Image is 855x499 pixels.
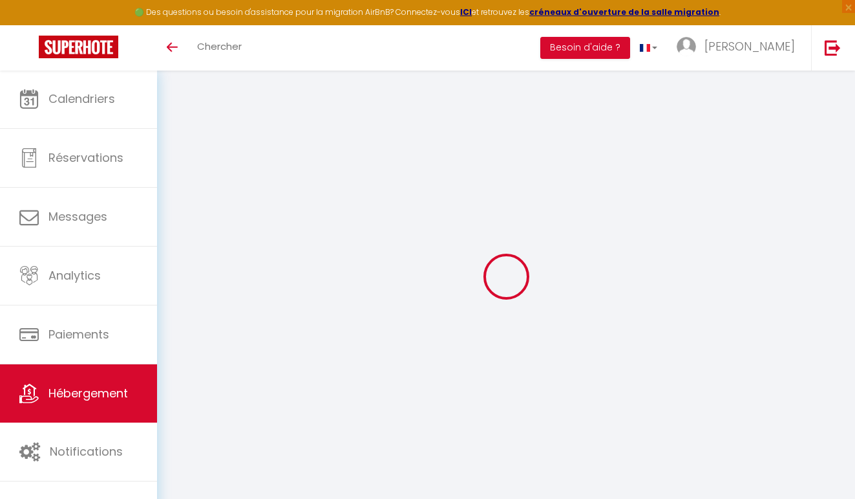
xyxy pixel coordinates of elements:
span: Notifications [50,443,123,460]
a: ... [PERSON_NAME] [667,25,811,71]
span: Paiements [48,326,109,342]
span: [PERSON_NAME] [704,38,795,54]
button: Besoin d'aide ? [540,37,630,59]
span: Hébergement [48,385,128,401]
span: Réservations [48,150,123,166]
img: Super Booking [39,36,118,58]
a: Chercher [187,25,251,71]
span: Analytics [48,267,101,283]
a: créneaux d'ouverture de la salle migration [529,6,719,17]
span: Chercher [197,39,242,53]
img: ... [677,37,696,56]
span: Messages [48,208,107,225]
img: logout [825,39,841,56]
a: ICI [460,6,472,17]
span: Calendriers [48,91,115,107]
